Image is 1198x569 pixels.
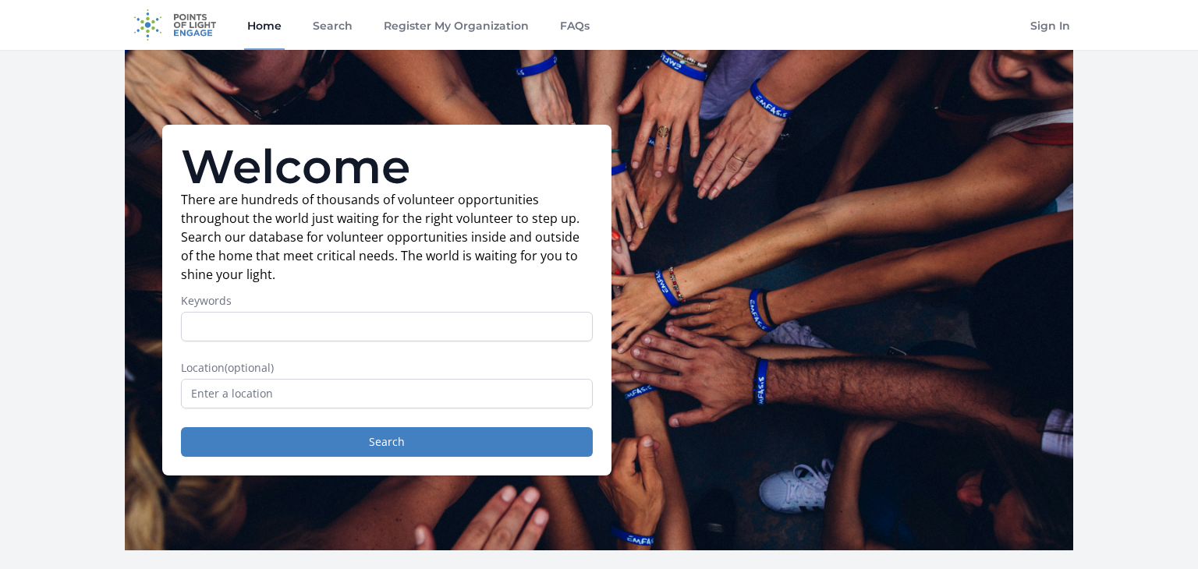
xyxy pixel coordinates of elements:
p: There are hundreds of thousands of volunteer opportunities throughout the world just waiting for ... [181,190,593,284]
label: Keywords [181,293,593,309]
label: Location [181,360,593,376]
button: Search [181,427,593,457]
span: (optional) [225,360,274,375]
input: Enter a location [181,379,593,408]
h1: Welcome [181,143,593,190]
